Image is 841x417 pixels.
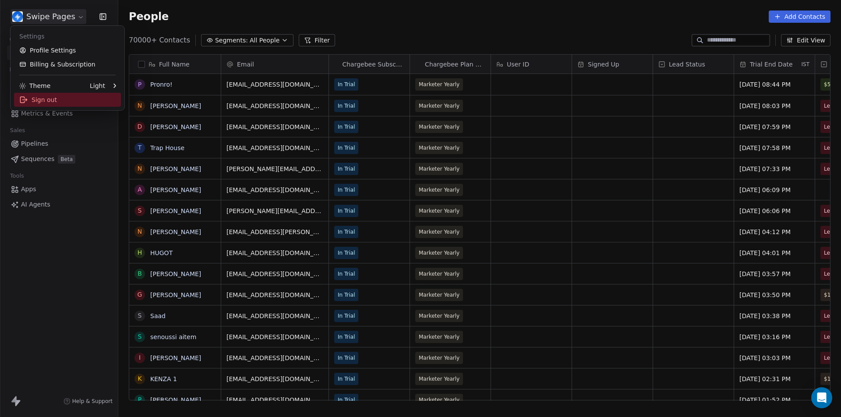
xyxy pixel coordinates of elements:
[14,57,121,71] a: Billing & Subscription
[14,93,121,107] div: Sign out
[14,43,121,57] a: Profile Settings
[90,81,105,90] div: Light
[14,29,121,43] div: Settings
[19,81,50,90] div: Theme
